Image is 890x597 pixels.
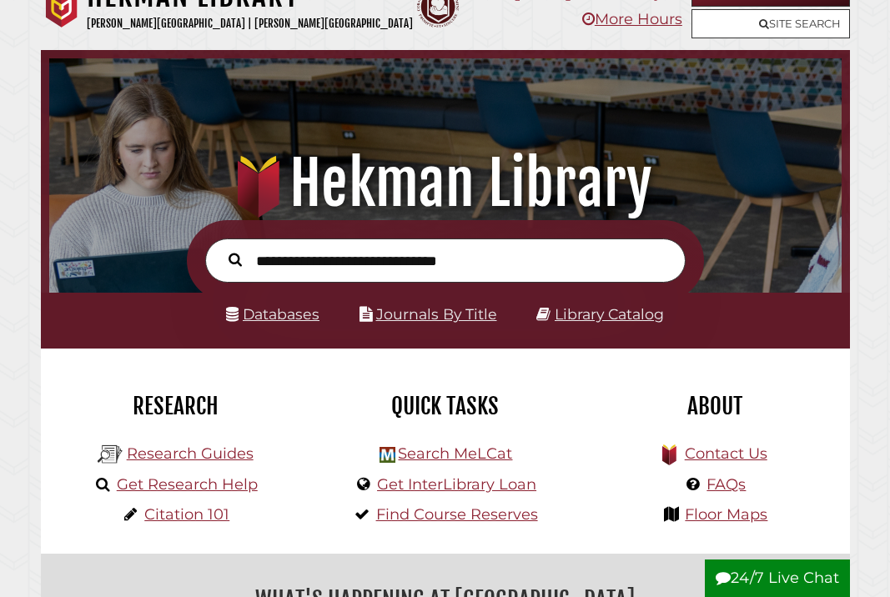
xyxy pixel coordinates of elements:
a: Journals By Title [376,305,497,323]
a: FAQs [706,475,746,494]
i: Search [229,253,242,268]
img: Hekman Library Logo [380,447,395,463]
a: Get Research Help [117,475,258,494]
h2: About [592,392,837,420]
button: Search [220,248,250,269]
a: Search MeLCat [398,444,512,463]
p: [PERSON_NAME][GEOGRAPHIC_DATA] | [PERSON_NAME][GEOGRAPHIC_DATA] [87,14,413,33]
a: Floor Maps [685,505,767,524]
a: Research Guides [127,444,254,463]
a: More Hours [582,10,682,28]
a: Databases [226,305,319,323]
a: Get InterLibrary Loan [377,475,536,494]
a: Contact Us [685,444,767,463]
h2: Quick Tasks [323,392,567,420]
a: Find Course Reserves [376,505,538,524]
h2: Research [53,392,298,420]
h1: Hekman Library [63,147,828,220]
a: Library Catalog [555,305,664,323]
a: Site Search [691,9,850,38]
img: Hekman Library Logo [98,442,123,467]
a: Citation 101 [144,505,229,524]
